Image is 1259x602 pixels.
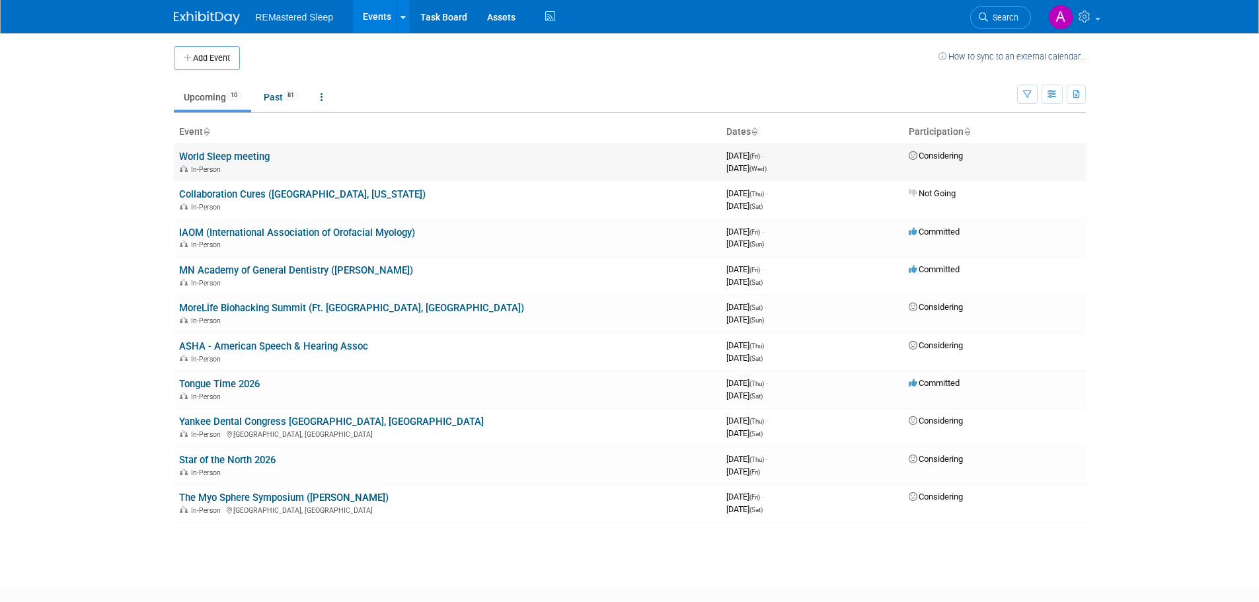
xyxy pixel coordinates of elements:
div: [GEOGRAPHIC_DATA], [GEOGRAPHIC_DATA] [179,504,716,515]
span: [DATE] [726,428,763,438]
a: MoreLife Biohacking Summit (Ft. [GEOGRAPHIC_DATA], [GEOGRAPHIC_DATA]) [179,302,524,314]
img: In-Person Event [180,241,188,247]
span: (Sat) [749,430,763,437]
span: Search [988,13,1018,22]
span: [DATE] [726,264,764,274]
a: Search [970,6,1031,29]
span: In-Person [191,430,225,439]
a: Collaboration Cures ([GEOGRAPHIC_DATA], [US_STATE]) [179,188,426,200]
a: Yankee Dental Congress [GEOGRAPHIC_DATA], [GEOGRAPHIC_DATA] [179,416,484,428]
span: Considering [909,492,963,502]
span: - [766,340,768,350]
span: 10 [227,91,241,100]
span: [DATE] [726,454,768,464]
a: How to sync to an external calendar... [938,52,1086,61]
span: (Wed) [749,165,767,172]
span: Committed [909,378,960,388]
span: - [762,264,764,274]
span: [DATE] [726,201,763,211]
span: [DATE] [726,239,764,248]
span: 81 [284,91,298,100]
span: Considering [909,340,963,350]
a: ASHA - American Speech & Hearing Assoc [179,340,368,352]
span: - [762,151,764,161]
img: In-Person Event [180,393,188,399]
span: [DATE] [726,227,764,237]
span: Considering [909,151,963,161]
span: (Thu) [749,342,764,350]
span: [DATE] [726,492,764,502]
a: The Myo Sphere Symposium ([PERSON_NAME]) [179,492,389,504]
span: In-Person [191,393,225,401]
span: Committed [909,227,960,237]
th: Participation [903,121,1086,143]
span: Not Going [909,188,956,198]
span: [DATE] [726,188,768,198]
span: (Thu) [749,190,764,198]
span: (Fri) [749,229,760,236]
img: In-Person Event [180,165,188,172]
span: (Thu) [749,380,764,387]
span: Committed [909,264,960,274]
img: In-Person Event [180,506,188,513]
span: - [762,227,764,237]
span: [DATE] [726,391,763,400]
span: [DATE] [726,340,768,350]
span: (Fri) [749,153,760,160]
a: Sort by Start Date [751,126,757,137]
img: ExhibitDay [174,11,240,24]
span: [DATE] [726,416,768,426]
span: [DATE] [726,277,763,287]
th: Event [174,121,721,143]
span: (Sat) [749,304,763,311]
span: [DATE] [726,302,767,312]
span: [DATE] [726,467,760,476]
img: In-Person Event [180,355,188,361]
span: In-Person [191,279,225,287]
img: Amber Nelson [1048,5,1073,30]
span: (Sun) [749,317,764,324]
span: Considering [909,416,963,426]
img: In-Person Event [180,469,188,475]
span: - [766,188,768,198]
span: (Sat) [749,393,763,400]
span: [DATE] [726,353,763,363]
span: In-Person [191,506,225,515]
a: Tongue Time 2026 [179,378,260,390]
a: Sort by Event Name [203,126,210,137]
span: In-Person [191,355,225,363]
span: In-Person [191,317,225,325]
a: Sort by Participation Type [964,126,970,137]
span: (Fri) [749,266,760,274]
img: In-Person Event [180,203,188,209]
a: IAOM (International Association of Orofacial Myology) [179,227,415,239]
span: - [766,378,768,388]
span: [DATE] [726,378,768,388]
a: MN Academy of General Dentistry ([PERSON_NAME]) [179,264,413,276]
img: In-Person Event [180,317,188,323]
span: (Sat) [749,506,763,513]
img: In-Person Event [180,430,188,437]
span: REMastered Sleep [256,12,334,22]
span: (Thu) [749,418,764,425]
span: In-Person [191,203,225,211]
span: - [766,416,768,426]
span: Considering [909,302,963,312]
button: Add Event [174,46,240,70]
span: (Sat) [749,203,763,210]
span: In-Person [191,165,225,174]
span: (Thu) [749,456,764,463]
div: [GEOGRAPHIC_DATA], [GEOGRAPHIC_DATA] [179,428,716,439]
a: Upcoming10 [174,85,251,110]
th: Dates [721,121,903,143]
span: [DATE] [726,163,767,173]
span: (Sat) [749,279,763,286]
span: (Fri) [749,469,760,476]
span: [DATE] [726,151,764,161]
span: (Sat) [749,355,763,362]
span: - [766,454,768,464]
span: - [762,492,764,502]
span: (Sun) [749,241,764,248]
span: (Fri) [749,494,760,501]
span: [DATE] [726,315,764,324]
